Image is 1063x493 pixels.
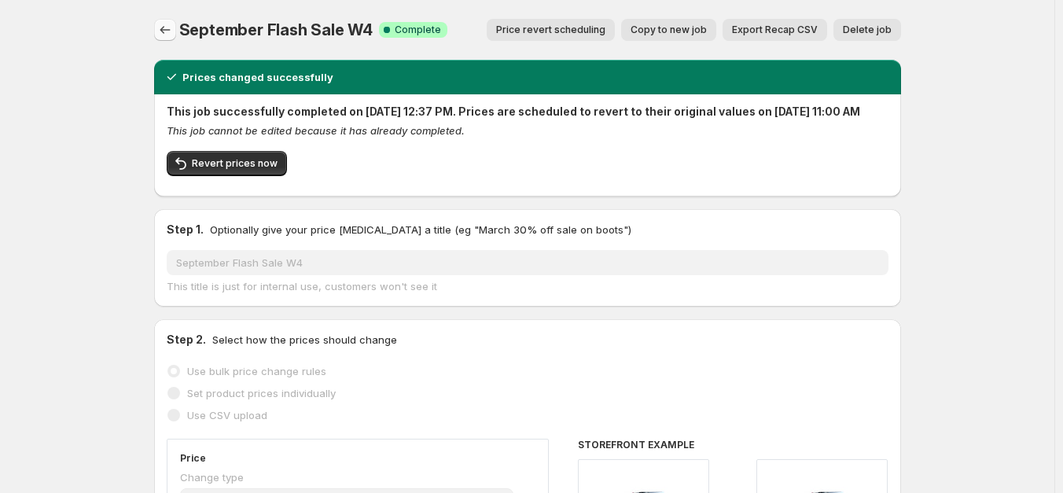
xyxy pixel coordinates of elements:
[187,387,336,399] span: Set product prices individually
[167,250,888,275] input: 30% off holiday sale
[182,69,333,85] h2: Prices changed successfully
[179,20,373,39] span: September Flash Sale W4
[180,452,206,465] h3: Price
[167,124,465,137] i: This job cannot be edited because it has already completed.
[167,104,888,120] h2: This job successfully completed on [DATE] 12:37 PM. Prices are scheduled to revert to their origi...
[180,471,244,484] span: Change type
[732,24,818,36] span: Export Recap CSV
[167,222,204,237] h2: Step 1.
[210,222,631,237] p: Optionally give your price [MEDICAL_DATA] a title (eg "March 30% off sale on boots")
[723,19,827,41] button: Export Recap CSV
[187,409,267,421] span: Use CSV upload
[167,151,287,176] button: Revert prices now
[578,439,888,451] h6: STOREFRONT EXAMPLE
[187,365,326,377] span: Use bulk price change rules
[487,19,615,41] button: Price revert scheduling
[621,19,716,41] button: Copy to new job
[212,332,397,348] p: Select how the prices should change
[154,19,176,41] button: Price change jobs
[843,24,892,36] span: Delete job
[167,332,206,348] h2: Step 2.
[496,24,605,36] span: Price revert scheduling
[631,24,707,36] span: Copy to new job
[192,157,278,170] span: Revert prices now
[167,280,437,292] span: This title is just for internal use, customers won't see it
[395,24,441,36] span: Complete
[833,19,901,41] button: Delete job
